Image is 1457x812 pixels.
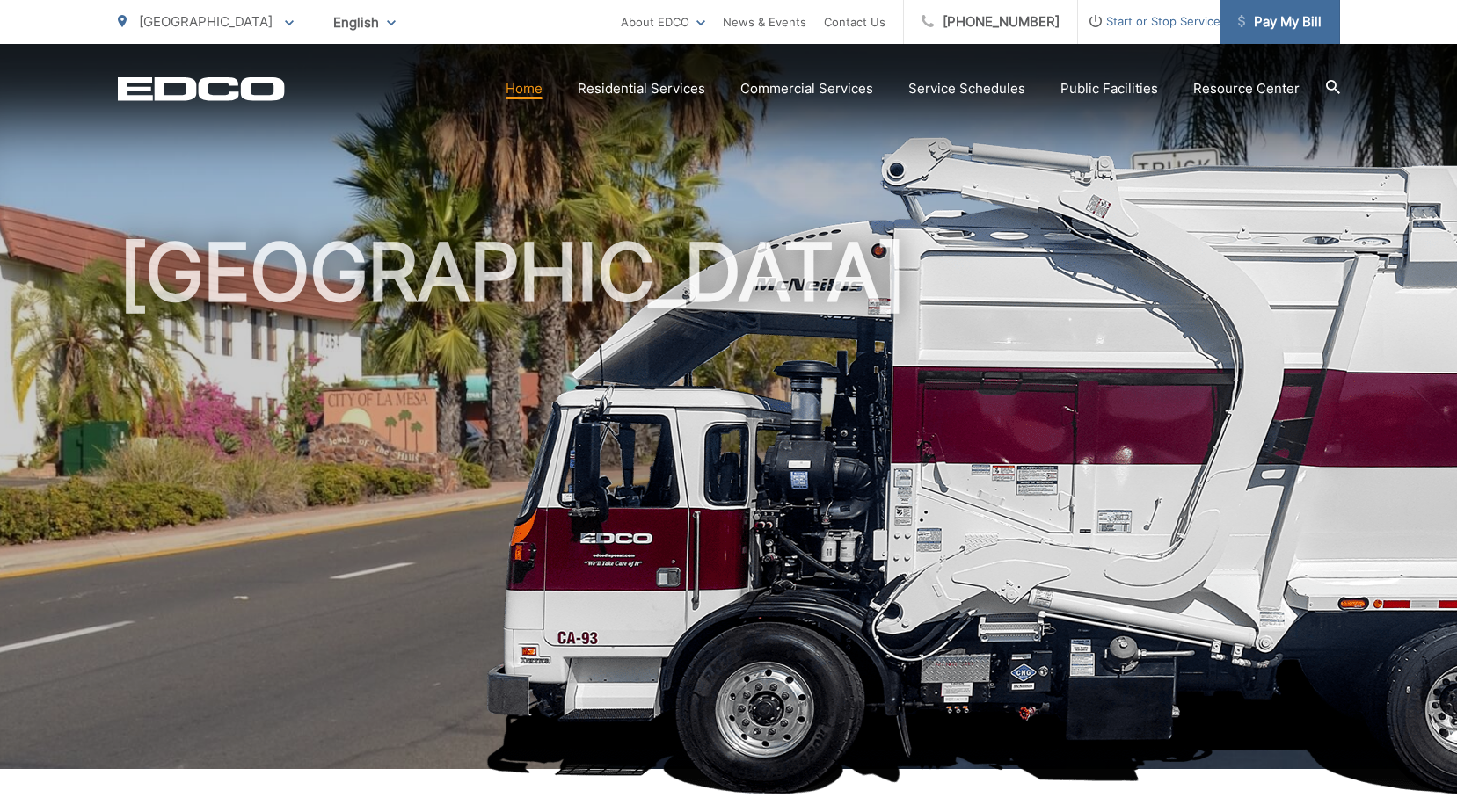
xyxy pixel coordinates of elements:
[320,7,409,38] span: English
[908,78,1025,99] a: Service Schedules
[118,228,1340,785] h1: [GEOGRAPHIC_DATA]
[1193,78,1300,99] a: Resource Center
[824,11,885,33] a: Contact Us
[740,78,873,99] a: Commercial Services
[621,11,705,33] a: About EDCO
[506,78,543,99] a: Home
[578,78,705,99] a: Residential Services
[1238,11,1322,33] span: Pay My Bill
[1060,78,1158,99] a: Public Facilities
[118,76,285,101] a: EDCD logo. Return to the homepage.
[723,11,806,33] a: News & Events
[139,13,273,30] span: [GEOGRAPHIC_DATA]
